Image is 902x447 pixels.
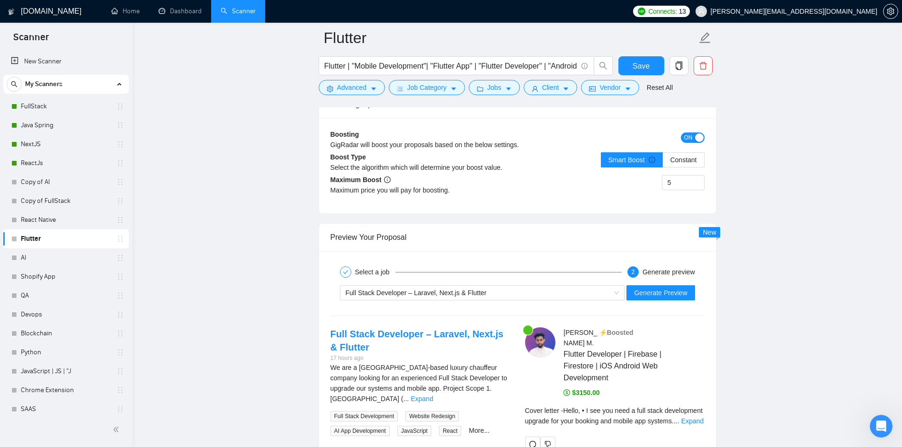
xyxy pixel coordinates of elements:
[525,327,555,358] img: c1MSmfSkBa-_Vn8ErhiywlydOYTZI2pQf0-_Rbcbg-ooz-T7TvMryhUkkzqQxgiAl3
[116,311,124,318] span: holder
[324,60,577,72] input: Search Freelance Jobs...
[221,7,256,15] a: searchScanner
[330,362,510,404] div: We are a London-based luxury chauffeur company looking for an experienced Full Stack Developer to...
[116,273,124,280] span: holder
[116,292,124,299] span: holder
[21,381,111,400] a: Chrome Extension
[594,61,612,70] span: search
[330,153,366,161] b: Boost Type
[674,417,679,425] span: ...
[632,269,635,275] span: 2
[563,329,597,347] span: [PERSON_NAME] M .
[599,82,620,93] span: Vendor
[439,426,461,436] span: React
[11,52,121,71] a: New Scanner
[116,140,124,148] span: holder
[116,349,124,356] span: holder
[532,85,538,92] span: user
[599,329,634,336] span: ⚡️Boosted
[698,8,705,15] span: user
[626,285,695,300] button: Generate Preview
[397,85,403,92] span: bars
[670,156,697,164] span: Constant
[111,7,140,15] a: homeHome
[337,82,366,93] span: Advanced
[407,82,447,93] span: Job Category
[703,228,716,236] span: New
[405,411,459,421] span: Website Redesign
[21,324,111,343] a: Blockchain
[116,405,124,413] span: holder
[525,405,705,426] div: Remember that the client will see only the first two lines of your cover letter.
[524,80,578,95] button: userClientcaret-down
[21,97,111,116] a: FullStack
[21,400,111,419] a: SAAS
[21,286,111,305] a: QA
[581,80,639,95] button: idcardVendorcaret-down
[643,266,695,278] div: Generate preview
[330,354,510,363] div: 17 hours ago
[21,362,111,381] a: JavaScript | JS | "J
[21,173,111,192] a: Copy of AI
[21,116,111,135] a: Java Spring
[21,248,111,267] a: AI
[684,132,693,143] span: ON
[487,82,501,93] span: Jobs
[330,176,391,184] b: Maximum Boost
[563,389,570,396] span: dollar
[116,178,124,186] span: holder
[647,82,673,93] a: Reset All
[25,75,63,94] span: My Scanners
[355,266,395,278] div: Select a job
[330,185,518,195] div: Maximum price you will pay for boosting.
[563,348,676,384] span: Flutter Developer | Firebase | Firestore | iOS Android Web Development
[21,343,111,362] a: Python
[625,85,631,92] span: caret-down
[681,417,704,425] a: Expand
[116,216,124,224] span: holder
[670,61,688,70] span: copy
[21,229,111,248] a: Flutter
[116,254,124,262] span: holder
[699,32,711,44] span: edit
[384,176,391,183] span: info-circle
[159,7,202,15] a: dashboardDashboard
[581,63,588,69] span: info-circle
[343,269,348,275] span: check
[7,81,21,88] span: search
[8,4,15,19] img: logo
[638,8,645,15] img: upwork-logo.png
[116,103,124,110] span: holder
[883,4,898,19] button: setting
[21,210,111,229] a: React Native
[411,395,433,403] a: Expand
[694,56,713,75] button: delete
[883,8,898,15] a: setting
[694,61,712,70] span: delete
[525,407,703,425] span: Cover letter - Hello, • I see you need a full stack development upgrade for your booking and mobi...
[884,8,898,15] span: setting
[330,162,518,173] div: Select the algorithm which will determine your boost value.
[542,82,559,93] span: Client
[346,289,487,297] span: Full Stack Developer – Laravel, Next.js & Flutter
[594,56,613,75] button: search
[116,330,124,337] span: holder
[21,267,111,286] a: Shopify App
[330,224,705,251] div: Preview Your Proposal
[116,122,124,129] span: holder
[633,60,650,72] span: Save
[648,6,677,17] span: Connects:
[330,140,611,150] div: GigRadar will boost your proposals based on the below settings.
[670,56,688,75] button: copy
[634,288,687,298] span: Generate Preview
[618,56,664,75] button: Save
[116,197,124,205] span: holder
[563,389,599,396] span: $3150.00
[7,77,22,92] button: search
[3,52,129,71] li: New Scanner
[116,235,124,243] span: holder
[469,427,490,434] a: More...
[21,135,111,154] a: NextJS
[116,159,124,167] span: holder
[505,85,512,92] span: caret-down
